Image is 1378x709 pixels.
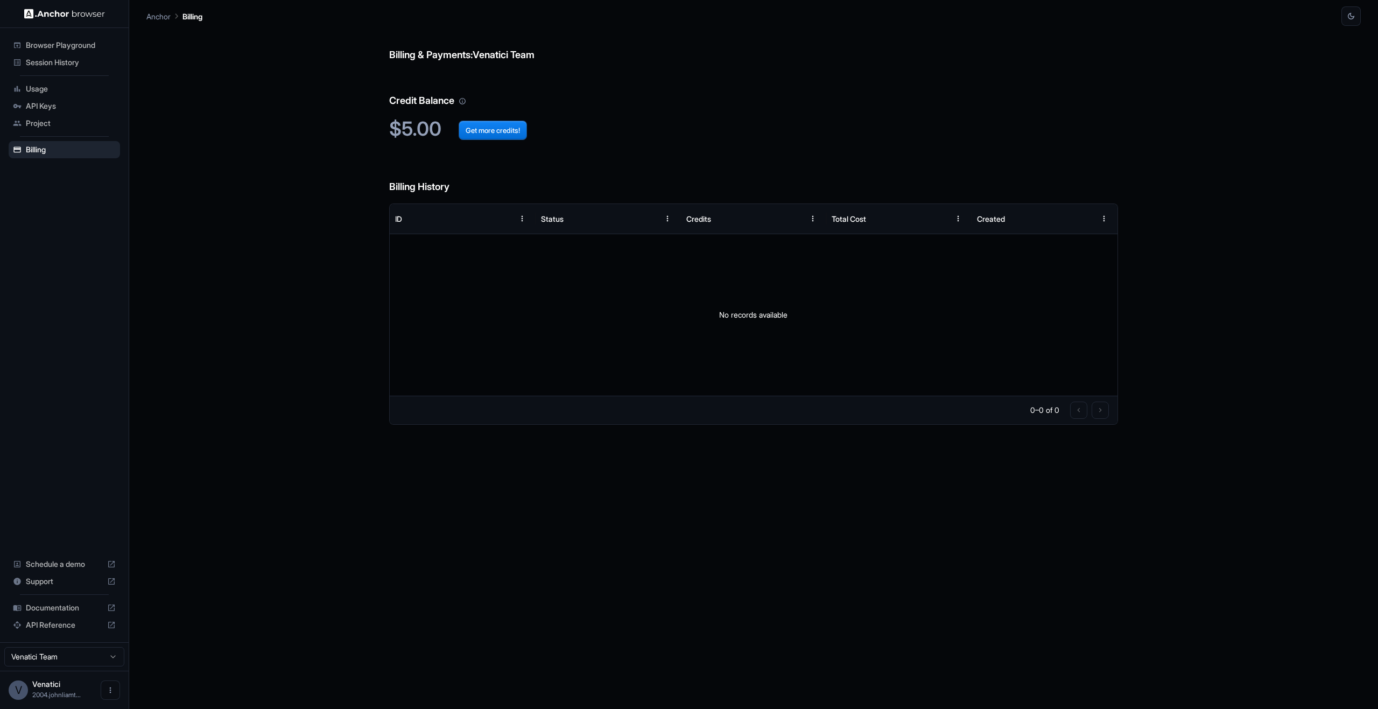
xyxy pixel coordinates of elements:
span: Venatici [32,679,60,689]
button: Sort [929,209,948,228]
h6: Credit Balance [389,72,1118,109]
h2: $5.00 [389,117,1118,141]
button: Sort [638,209,658,228]
p: Billing [182,11,202,22]
span: Documentation [26,602,103,613]
button: Get more credits! [459,121,527,140]
div: V [9,680,28,700]
div: Documentation [9,599,120,616]
span: Schedule a demo [26,559,103,570]
h6: Billing & Payments: Venatici Team [389,26,1118,63]
span: Billing [26,144,116,155]
button: Menu [948,209,968,228]
span: Session History [26,57,116,68]
div: Session History [9,54,120,71]
div: Browser Playground [9,37,120,54]
div: Project [9,115,120,132]
nav: breadcrumb [146,10,202,22]
div: API Keys [9,97,120,115]
div: Usage [9,80,120,97]
svg: Your credit balance will be consumed as you use the API. Visit the usage page to view a breakdown... [459,97,466,105]
div: No records available [390,234,1117,396]
button: Menu [803,209,822,228]
img: Anchor Logo [24,9,105,19]
div: Billing [9,141,120,158]
div: Schedule a demo [9,556,120,573]
div: Created [977,214,1005,223]
span: Project [26,118,116,129]
button: Open menu [101,680,120,700]
button: Menu [658,209,677,228]
button: Menu [1094,209,1114,228]
span: Browser Playground [26,40,116,51]
span: API Reference [26,620,103,630]
span: 2004.johnliamtopm@gmail.com [32,691,81,699]
span: Support [26,576,103,587]
div: Credits [686,214,711,223]
button: Menu [512,209,532,228]
div: API Reference [9,616,120,634]
div: Support [9,573,120,590]
div: Status [541,214,564,223]
h6: Billing History [389,158,1118,195]
div: Total Cost [832,214,866,223]
button: Sort [784,209,803,228]
p: 0–0 of 0 [1030,405,1059,416]
button: Sort [1075,209,1094,228]
button: Sort [493,209,512,228]
p: Anchor [146,11,171,22]
span: Usage [26,83,116,94]
div: ID [395,214,402,223]
span: API Keys [26,101,116,111]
